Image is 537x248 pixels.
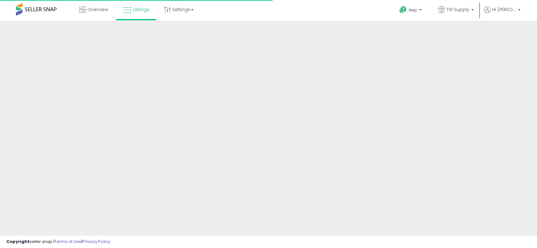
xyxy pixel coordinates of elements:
div: seller snap | | [6,239,110,245]
span: Help [409,7,417,13]
span: Hi [PERSON_NAME] [492,6,516,13]
span: Listings [133,6,149,13]
span: TW Supply [446,6,469,13]
a: Hi [PERSON_NAME] [484,6,520,21]
a: Help [394,1,428,21]
strong: Copyright [6,238,30,245]
i: Get Help [399,6,407,14]
span: Overview [87,6,108,13]
a: Terms of Use [54,238,81,245]
a: Privacy Policy [82,238,110,245]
